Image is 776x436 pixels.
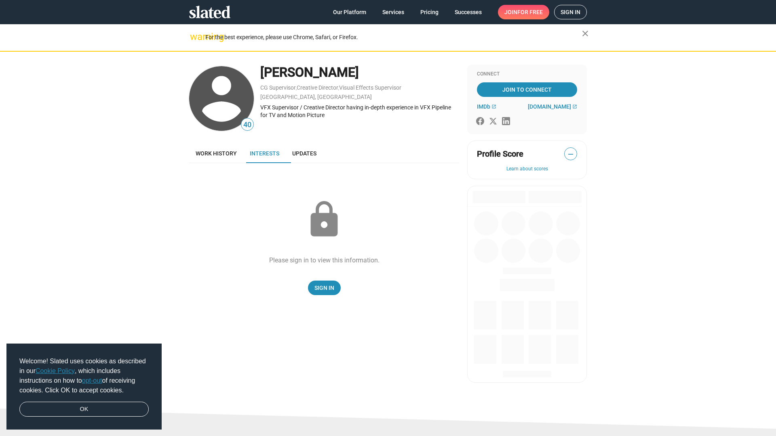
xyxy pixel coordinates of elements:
[333,5,366,19] span: Our Platform
[414,5,445,19] a: Pricing
[477,82,577,97] a: Join To Connect
[572,104,577,109] mat-icon: open_in_new
[297,84,338,91] a: Creative Director
[382,5,404,19] span: Services
[477,103,490,110] span: IMDb
[286,144,323,163] a: Updates
[528,103,571,110] span: [DOMAIN_NAME]
[504,5,543,19] span: Join
[196,150,237,157] span: Work history
[338,86,339,90] span: ,
[260,64,459,81] div: [PERSON_NAME]
[269,256,380,264] div: Please sign in to view this information.
[292,150,316,157] span: Updates
[304,199,344,240] mat-icon: lock
[19,402,149,417] a: dismiss cookie message
[554,5,587,19] a: Sign in
[308,281,341,295] a: Sign In
[260,94,372,100] a: [GEOGRAPHIC_DATA], [GEOGRAPHIC_DATA]
[82,377,102,384] a: opt-out
[561,5,580,19] span: Sign in
[260,104,459,119] div: VFX Supervisor / Creative Director having in-depth experience in VFX Pipeline for TV and Motion P...
[477,71,577,78] div: Connect
[580,29,590,38] mat-icon: close
[314,281,334,295] span: Sign In
[479,82,576,97] span: Join To Connect
[528,103,577,110] a: [DOMAIN_NAME]
[498,5,549,19] a: Joinfor free
[517,5,543,19] span: for free
[190,32,200,42] mat-icon: warning
[205,32,582,43] div: For the best experience, please use Chrome, Safari, or Firefox.
[243,144,286,163] a: Interests
[477,166,577,172] button: Learn about scores
[455,5,482,19] span: Successes
[448,5,488,19] a: Successes
[376,5,411,19] a: Services
[36,367,75,374] a: Cookie Policy
[189,144,243,163] a: Work history
[477,103,496,110] a: IMDb
[327,5,373,19] a: Our Platform
[491,104,496,109] mat-icon: open_in_new
[250,150,279,157] span: Interests
[565,149,577,159] span: —
[241,119,253,130] span: 40
[420,5,439,19] span: Pricing
[19,356,149,395] span: Welcome! Slated uses cookies as described in our , which includes instructions on how to of recei...
[6,344,162,430] div: cookieconsent
[339,84,401,91] a: Visual Effects Supervisor
[260,84,296,91] a: CG Supervisor
[477,149,523,159] span: Profile Score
